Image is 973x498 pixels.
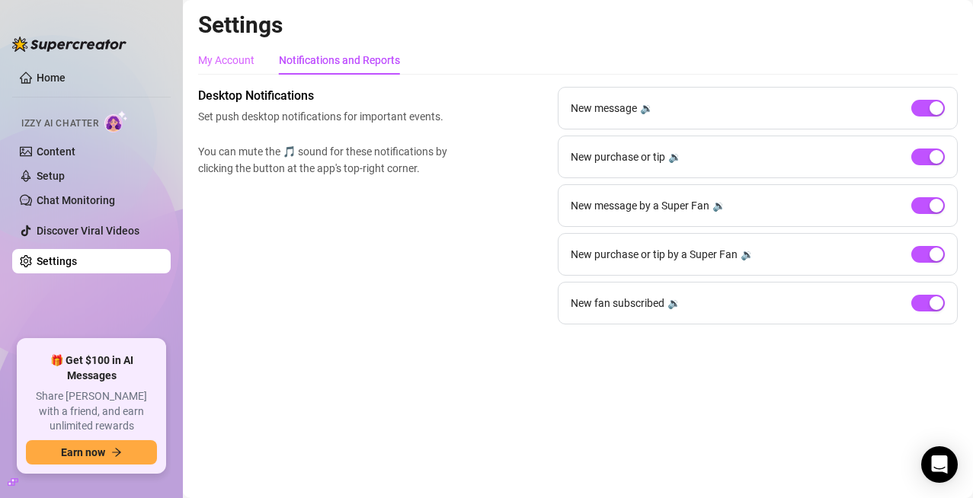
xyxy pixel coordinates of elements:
div: My Account [198,52,254,69]
span: New message [571,100,637,117]
span: New purchase or tip by a Super Fan [571,246,738,263]
h2: Settings [198,11,958,40]
button: Earn nowarrow-right [26,440,157,464]
span: New purchase or tip [571,148,665,165]
a: Home [37,72,66,84]
div: 🔉 [667,295,680,311]
div: 🔉 [640,100,653,117]
span: Set push desktop notifications for important events. [198,108,454,125]
a: Setup [37,170,65,182]
span: Share [PERSON_NAME] with a friend, and earn unlimited rewards [26,389,157,434]
a: Discover Viral Videos [37,225,139,237]
img: logo-BBDzfeDw.svg [12,37,126,52]
span: New fan subscribed [571,295,664,311]
div: Notifications and Reports [279,52,400,69]
img: AI Chatter [104,110,128,132]
span: Earn now [61,446,105,458]
span: You can mute the 🎵 sound for these notifications by clicking the button at the app's top-right co... [198,143,454,177]
span: build [8,477,18,487]
div: 🔉 [712,197,725,214]
span: Desktop Notifications [198,87,454,105]
div: 🔉 [668,148,681,165]
a: Chat Monitoring [37,194,115,206]
span: 🎁 Get $100 in AI Messages [26,353,157,383]
span: arrow-right [111,447,122,458]
span: New message by a Super Fan [571,197,709,214]
span: Izzy AI Chatter [21,117,98,131]
div: Open Intercom Messenger [921,446,958,483]
a: Settings [37,255,77,267]
div: 🔉 [741,246,754,263]
a: Content [37,145,75,158]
